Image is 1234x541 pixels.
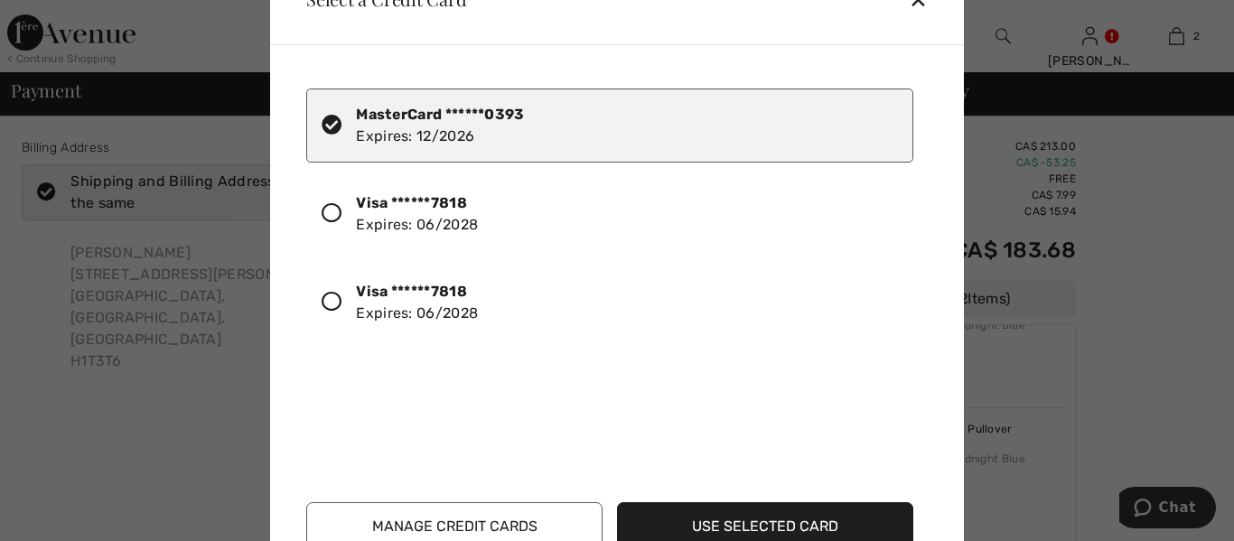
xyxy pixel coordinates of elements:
div: Expires: 12/2026 [356,104,524,147]
div: Expires: 06/2028 [356,281,478,324]
div: Expires: 06/2028 [356,192,478,236]
span: Chat [40,13,77,29]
